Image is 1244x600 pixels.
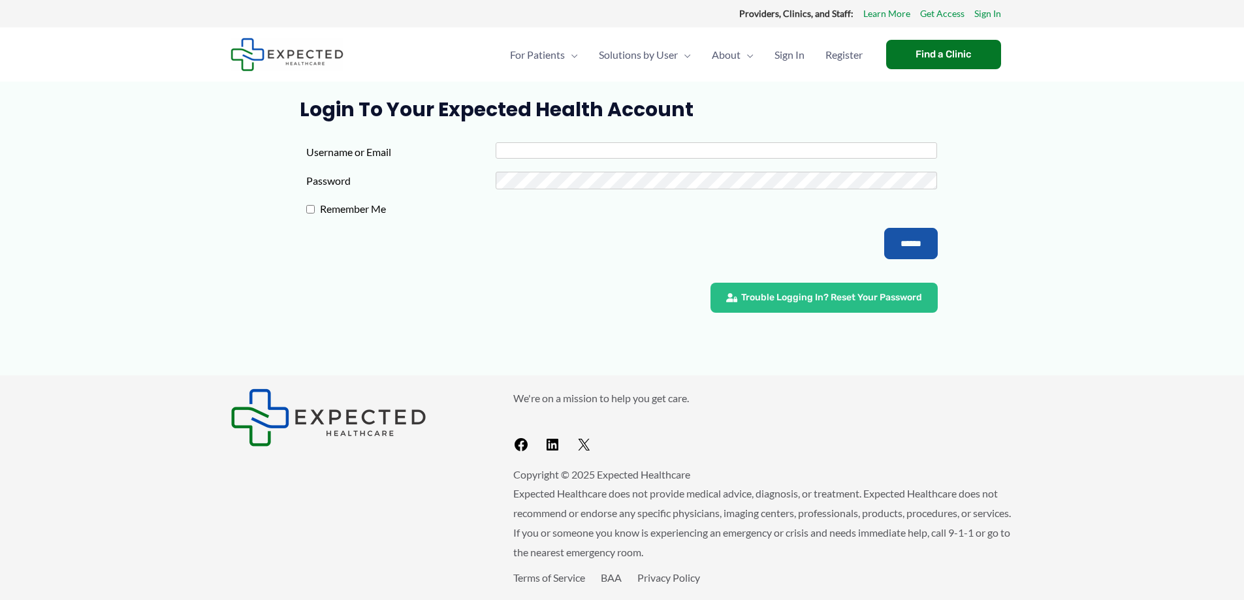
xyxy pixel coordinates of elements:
nav: Primary Site Navigation [500,32,873,78]
a: Terms of Service [513,571,585,584]
span: Menu Toggle [565,32,578,78]
aside: Footer Widget 2 [513,388,1014,458]
strong: Providers, Clinics, and Staff: [739,8,853,19]
span: Trouble Logging In? Reset Your Password [741,293,922,302]
a: Find a Clinic [886,40,1001,69]
a: Sign In [764,32,815,78]
span: Copyright © 2025 Expected Healthcare [513,468,690,481]
img: Expected Healthcare Logo - side, dark font, small [231,388,426,447]
span: Expected Healthcare does not provide medical advice, diagnosis, or treatment. Expected Healthcare... [513,487,1011,558]
a: Solutions by UserMenu Toggle [588,32,701,78]
span: Register [825,32,863,78]
a: Privacy Policy [637,571,700,584]
a: Get Access [920,5,965,22]
aside: Footer Widget 1 [231,388,481,447]
a: BAA [601,571,622,584]
span: Menu Toggle [741,32,754,78]
a: Sign In [974,5,1001,22]
span: Menu Toggle [678,32,691,78]
span: Solutions by User [599,32,678,78]
h1: Login to Your Expected Health Account [300,98,944,121]
a: For PatientsMenu Toggle [500,32,588,78]
a: Register [815,32,873,78]
p: We're on a mission to help you get care. [513,388,1014,408]
a: Learn More [863,5,910,22]
span: About [712,32,741,78]
label: Password [306,171,496,191]
a: Trouble Logging In? Reset Your Password [710,283,938,313]
label: Username or Email [306,142,496,162]
span: For Patients [510,32,565,78]
a: AboutMenu Toggle [701,32,764,78]
label: Remember Me [315,199,504,219]
span: Sign In [774,32,805,78]
img: Expected Healthcare Logo - side, dark font, small [231,38,343,71]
